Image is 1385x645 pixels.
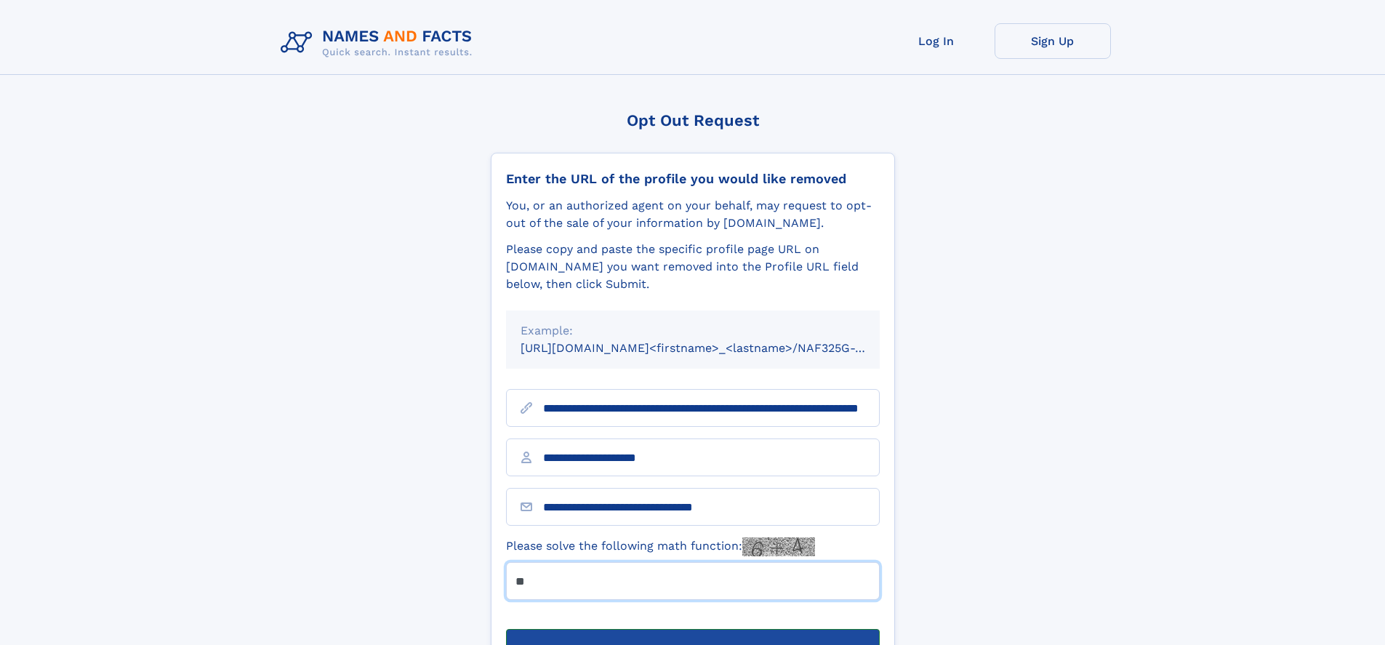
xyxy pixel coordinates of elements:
a: Sign Up [995,23,1111,59]
small: [URL][DOMAIN_NAME]<firstname>_<lastname>/NAF325G-xxxxxxxx [521,341,907,355]
div: Opt Out Request [491,111,895,129]
div: You, or an authorized agent on your behalf, may request to opt-out of the sale of your informatio... [506,197,880,232]
div: Please copy and paste the specific profile page URL on [DOMAIN_NAME] you want removed into the Pr... [506,241,880,293]
img: Logo Names and Facts [275,23,484,63]
div: Example: [521,322,865,340]
a: Log In [878,23,995,59]
label: Please solve the following math function: [506,537,815,556]
div: Enter the URL of the profile you would like removed [506,171,880,187]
